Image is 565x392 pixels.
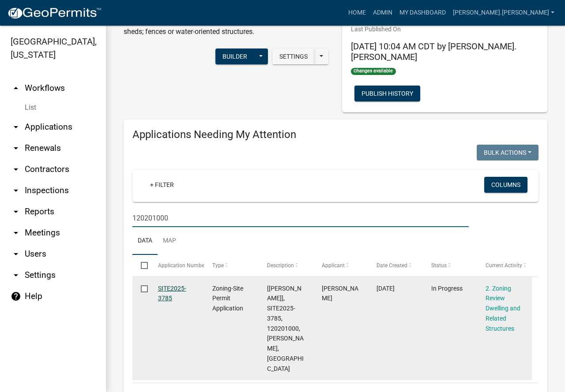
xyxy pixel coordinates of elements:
span: [Wayne Leitheiser], SITE2025-3785, 120201000, CHELSEA PIEKARSKI, 37359 RED TOP RD [267,285,304,372]
span: Todd Fraser [322,285,358,302]
wm-modal-confirm: Workflow Publish History [354,91,420,98]
a: Admin [369,4,396,21]
input: Search for applications [132,209,469,227]
span: Description [267,262,294,269]
datatable-header-cell: Date Created [368,255,423,276]
span: 08/04/2025 [377,285,395,292]
span: Current Activity [486,262,522,269]
a: [PERSON_NAME].[PERSON_NAME] [449,4,558,21]
a: 2. Zoning Review Dwelling and Related Structures [486,285,520,332]
span: Application Number [158,262,206,269]
i: arrow_drop_up [11,83,21,93]
datatable-header-cell: Status [422,255,477,276]
datatable-header-cell: Applicant [313,255,368,276]
span: Zoning-Site Permit Application [212,285,243,312]
i: arrow_drop_down [11,143,21,153]
h4: Applications Needing My Attention [132,128,539,141]
i: arrow_drop_down [11,249,21,259]
button: Bulk Actions [477,145,539,161]
datatable-header-cell: Select [132,255,149,276]
button: Builder [215,49,254,64]
i: arrow_drop_down [11,206,21,217]
button: Publish History [354,86,420,101]
a: SITE2025-3785 [158,285,186,302]
a: Home [345,4,369,21]
span: [DATE] 10:04 AM CDT by [PERSON_NAME].[PERSON_NAME] [351,41,516,62]
a: + Filter [143,177,181,193]
span: Changes available [351,68,396,75]
i: arrow_drop_down [11,228,21,238]
datatable-header-cell: Application Number [149,255,204,276]
i: arrow_drop_down [11,270,21,280]
a: Map [158,227,181,255]
datatable-header-cell: Description [259,255,313,276]
button: Columns [484,177,527,193]
i: arrow_drop_down [11,185,21,196]
a: Data [132,227,158,255]
span: Status [431,262,447,269]
span: In Progress [431,285,463,292]
a: My Dashboard [396,4,449,21]
i: help [11,291,21,302]
i: arrow_drop_down [11,164,21,175]
span: Date Created [377,262,407,269]
span: Applicant [322,262,345,269]
button: Settings [272,49,315,64]
p: Last Published On [351,25,539,34]
datatable-header-cell: Type [204,255,259,276]
span: Type [212,262,224,269]
datatable-header-cell: Current Activity [477,255,532,276]
i: arrow_drop_down [11,122,21,132]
